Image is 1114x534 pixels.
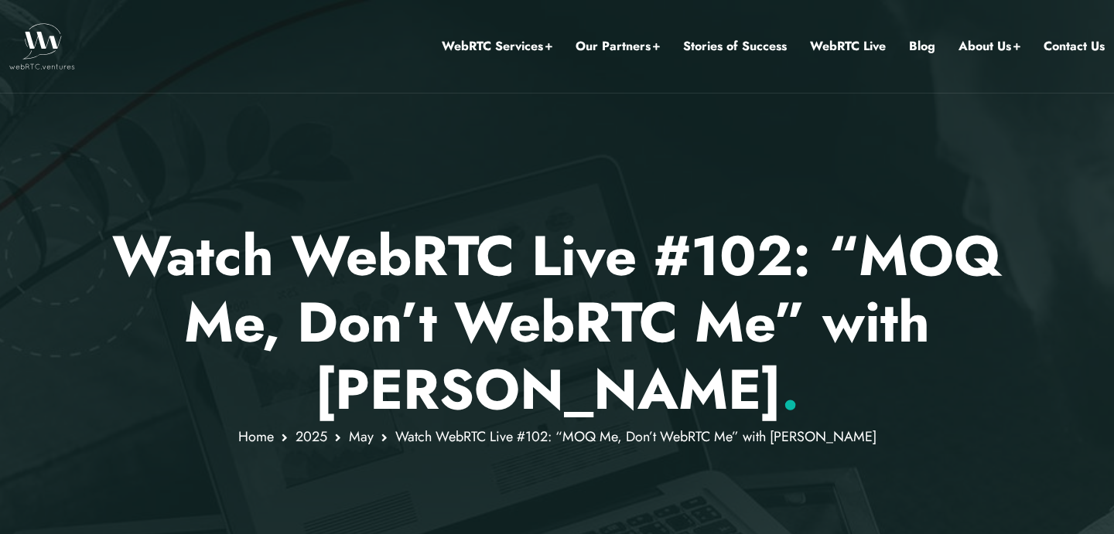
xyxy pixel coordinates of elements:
a: WebRTC Services [442,36,552,56]
a: Blog [909,36,935,56]
a: Contact Us [1044,36,1105,56]
a: WebRTC Live [810,36,886,56]
span: . [781,349,799,430]
span: Watch WebRTC Live #102: “MOQ Me, Don’t WebRTC Me” with [PERSON_NAME] [395,427,877,447]
img: WebRTC.ventures [9,23,75,70]
a: Stories of Success [683,36,787,56]
a: May [349,427,374,447]
a: 2025 [296,427,327,447]
h1: Watch WebRTC Live #102: “MOQ Me, Don’t WebRTC Me” with [PERSON_NAME] [104,223,1010,423]
a: Our Partners [576,36,660,56]
a: Home [238,427,274,447]
a: About Us [959,36,1020,56]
